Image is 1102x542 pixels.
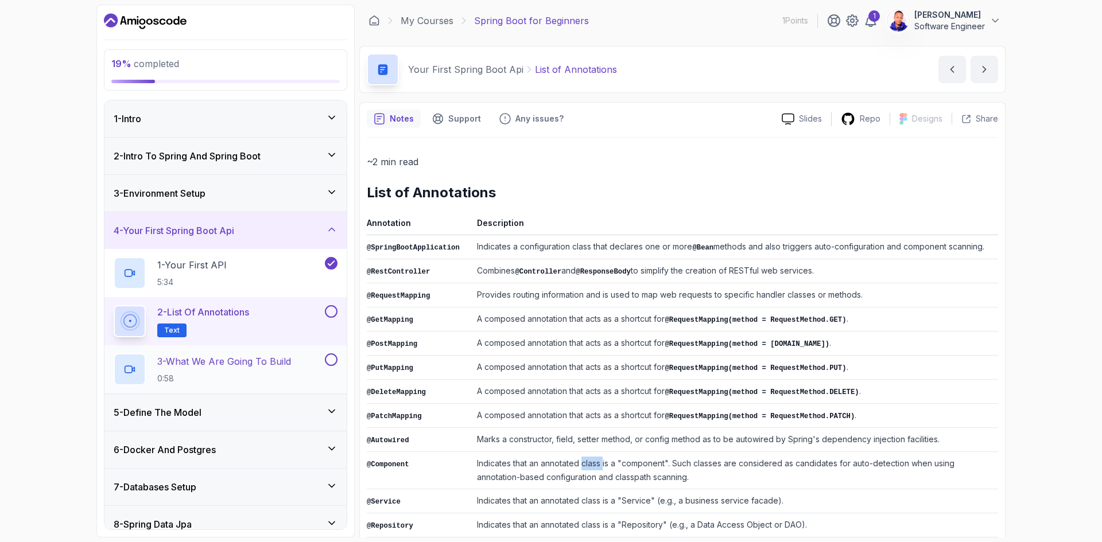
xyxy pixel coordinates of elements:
[367,364,413,372] code: @PutMapping
[472,404,998,428] td: A composed annotation that acts as a shortcut for .
[448,113,481,124] p: Support
[114,480,196,494] h3: 7 - Databases Setup
[472,452,998,489] td: Indicates that an annotated class is a "component". Such classes are considered as candidates for...
[472,283,998,307] td: Provides routing information and is used to map web requests to specific handler classes or methods.
[773,113,831,125] a: Slides
[164,326,180,335] span: Text
[367,316,413,324] code: @GetMapping
[114,112,141,126] h3: 1 - Intro
[104,394,347,431] button: 5-Define The Model
[408,63,523,76] p: Your First Spring Boot Api
[367,154,998,170] p: ~2 min read
[576,268,631,276] code: @ResponseBody
[157,373,291,384] p: 0:58
[887,9,1001,32] button: user profile image[PERSON_NAME]Software Engineer
[114,517,192,531] h3: 8 - Spring Data Jpa
[665,388,859,396] code: @RequestMapping(method = RequestMethod.DELETE)
[860,113,880,124] p: Repo
[912,113,942,124] p: Designs
[114,224,234,237] h3: 4 - Your First Spring Boot Api
[367,522,413,530] code: @Repository
[401,14,453,28] a: My Courses
[952,113,998,124] button: Share
[665,340,829,348] code: @RequestMapping(method = [DOMAIN_NAME])
[887,10,909,32] img: user profile image
[157,276,227,288] p: 5:34
[474,14,589,28] p: Spring Boot for Beginners
[492,110,571,128] button: Feedback button
[938,56,966,83] button: previous content
[868,10,880,22] div: 1
[665,364,846,372] code: @RequestMapping(method = RequestMethod.PUT)
[367,216,472,235] th: Annotation
[976,113,998,124] p: Share
[114,305,337,337] button: 2-List of AnnotationsText
[114,353,337,385] button: 3-What We Are Going To Build0:58
[367,110,421,128] button: notes button
[864,14,878,28] a: 1
[971,56,998,83] button: next content
[914,9,985,21] p: [PERSON_NAME]
[782,15,808,26] p: 1 Points
[472,428,998,452] td: Marks a constructor, field, setter method, or config method as to be autowired by Spring's depend...
[114,443,216,457] h3: 6 - Docker And Postgres
[472,235,998,259] td: Indicates a configuration class that declares one or more methods and also triggers auto-configur...
[367,292,430,300] code: @RequestMapping
[367,244,460,252] code: @SpringBootApplication
[692,244,713,252] code: @Bean
[472,216,998,235] th: Description
[104,100,347,137] button: 1-Intro
[114,186,205,200] h3: 3 - Environment Setup
[832,112,890,126] a: Repo
[111,58,131,69] span: 19 %
[367,412,422,420] code: @PatchMapping
[104,469,347,505] button: 7-Databases Setup
[367,388,426,396] code: @DeleteMapping
[367,268,430,276] code: @RestController
[157,305,249,319] p: 2 - List of Annotations
[104,138,347,174] button: 2-Intro To Spring And Spring Boot
[472,513,998,537] td: Indicates that an annotated class is a "Repository" (e.g., a Data Access Object or DAO).
[665,316,846,324] code: @RequestMapping(method = RequestMethod.GET)
[390,113,414,124] p: Notes
[367,436,409,444] code: @Autowired
[111,58,179,69] span: completed
[472,332,998,356] td: A composed annotation that acts as a shortcut for .
[472,489,998,513] td: Indicates that an annotated class is a "Service" (e.g., a business service facade).
[157,258,227,272] p: 1 - Your First API
[114,257,337,289] button: 1-Your First API5:34
[515,268,561,276] code: @Controller
[104,212,347,249] button: 4-Your First Spring Boot Api
[368,15,380,26] a: Dashboard
[515,113,564,124] p: Any issues?
[472,380,998,404] td: A composed annotation that acts as a shortcut for .
[367,498,401,506] code: @Service
[367,340,417,348] code: @PostMapping
[425,110,488,128] button: Support button
[799,113,822,124] p: Slides
[157,354,291,368] p: 3 - What We Are Going To Build
[104,12,187,30] a: Dashboard
[114,405,201,419] h3: 5 - Define The Model
[367,184,998,202] h2: List of Annotations
[535,63,617,76] p: List of Annotations
[114,149,261,163] h3: 2 - Intro To Spring And Spring Boot
[104,175,347,212] button: 3-Environment Setup
[665,412,855,420] code: @RequestMapping(method = RequestMethod.PATCH)
[472,259,998,283] td: Combines and to simplify the creation of RESTful web services.
[367,461,409,469] code: @Component
[472,307,998,332] td: A composed annotation that acts as a shortcut for .
[914,21,985,32] p: Software Engineer
[104,431,347,468] button: 6-Docker And Postgres
[472,356,998,380] td: A composed annotation that acts as a shortcut for .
